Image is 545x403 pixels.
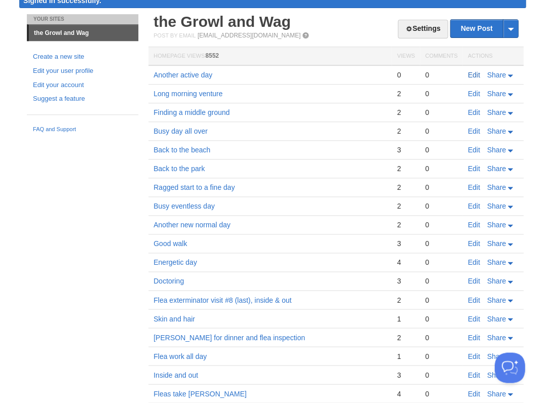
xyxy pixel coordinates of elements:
div: 0 [425,239,457,248]
span: Share [487,277,505,285]
a: Another active day [153,71,212,79]
iframe: Help Scout Beacon - Open [494,352,525,383]
a: Back to the park [153,165,205,173]
a: Create a new site [33,52,132,62]
span: Share [487,221,505,229]
div: 0 [425,370,457,379]
a: Settings [398,20,448,38]
div: 2 [397,127,414,136]
a: Suggest a feature [33,94,132,104]
div: 0 [425,333,457,342]
li: Your Sites [27,14,138,24]
div: 4 [397,258,414,267]
div: 0 [425,70,457,79]
th: Views [392,47,419,66]
a: Another new normal day [153,221,230,229]
a: Fleas take [PERSON_NAME] [153,389,247,397]
div: 2 [397,108,414,117]
div: 0 [425,183,457,192]
a: Edit [468,146,480,154]
div: 0 [425,164,457,173]
div: 0 [425,351,457,360]
a: Energetic day [153,258,197,266]
div: 2 [397,164,414,173]
div: 2 [397,89,414,98]
a: Flea exterminator visit #8 (last), inside & out [153,296,291,304]
div: 4 [397,389,414,398]
a: Edit [468,258,480,266]
span: Share [487,258,505,266]
div: 3 [397,145,414,154]
span: Share [487,71,505,79]
div: 1 [397,314,414,323]
a: Edit [468,202,480,210]
a: the Growl and Wag [153,13,291,30]
a: Busy eventless day [153,202,215,210]
a: Edit [468,239,480,248]
a: Edit [468,352,480,360]
div: 0 [425,108,457,117]
a: Skin and hair [153,314,195,323]
div: 3 [397,276,414,286]
div: 0 [425,389,457,398]
a: Long morning venture [153,90,222,98]
span: Share [487,296,505,304]
a: Edit [468,108,480,116]
span: Share [487,352,505,360]
a: Edit [468,389,480,397]
span: Share [487,239,505,248]
div: 3 [397,239,414,248]
a: Edit [468,221,480,229]
span: Share [487,127,505,135]
a: Edit your account [33,80,132,91]
span: Share [487,371,505,379]
a: Edit [468,333,480,341]
div: 2 [397,220,414,229]
span: Share [487,314,505,323]
a: Busy day all over [153,127,208,135]
a: New Post [450,20,518,37]
div: 0 [425,258,457,267]
span: Share [487,165,505,173]
span: Share [487,108,505,116]
div: 2 [397,295,414,304]
span: Share [487,389,505,397]
div: 0 [397,70,414,79]
span: Share [487,333,505,341]
span: Share [487,146,505,154]
div: 2 [397,183,414,192]
div: 2 [397,201,414,211]
span: Share [487,90,505,98]
a: Finding a middle ground [153,108,229,116]
a: Edit [468,277,480,285]
a: Edit [468,183,480,191]
a: Edit [468,296,480,304]
div: 0 [425,89,457,98]
a: Edit [468,127,480,135]
a: Edit your user profile [33,66,132,76]
a: FAQ and Support [33,125,132,134]
th: Comments [420,47,462,66]
span: Post by Email [153,32,196,38]
a: Ragged start to a fine day [153,183,235,191]
div: 1 [397,351,414,360]
a: Good walk [153,239,187,248]
a: Doctoring [153,277,184,285]
div: 0 [425,127,457,136]
a: Edit [468,90,480,98]
th: Actions [462,47,523,66]
div: 0 [425,220,457,229]
div: 2 [397,333,414,342]
a: [PERSON_NAME] for dinner and flea inspection [153,333,305,341]
div: 0 [425,201,457,211]
span: 8552 [205,52,219,59]
div: 3 [397,370,414,379]
a: Edit [468,165,480,173]
span: Share [487,202,505,210]
a: [EMAIL_ADDRESS][DOMAIN_NAME] [198,32,300,39]
th: Homepage Views [148,47,392,66]
a: Back to the beach [153,146,210,154]
div: 0 [425,145,457,154]
a: the Growl and Wag [29,25,138,41]
span: Share [487,183,505,191]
